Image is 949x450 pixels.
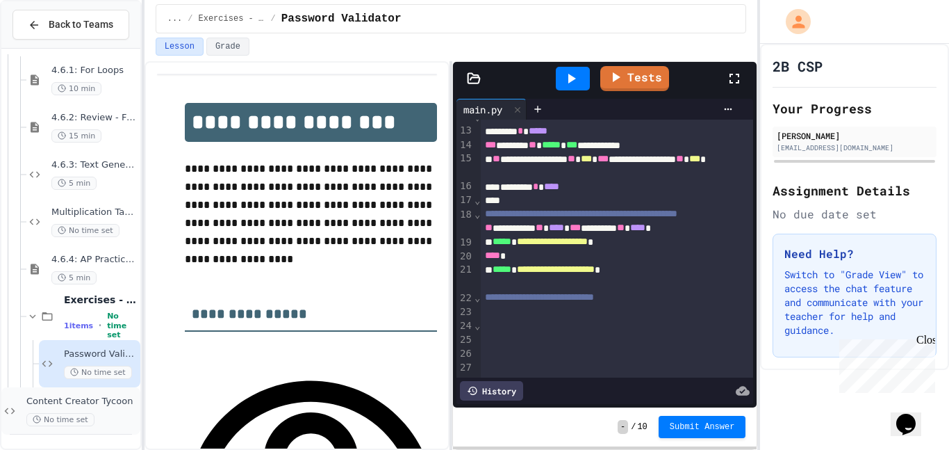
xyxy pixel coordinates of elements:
[474,111,481,122] span: Fold line
[6,6,96,88] div: Chat with us now!Close
[456,102,509,117] div: main.py
[784,246,925,262] h3: Need Help?
[456,347,474,361] div: 26
[51,271,97,284] span: 5 min
[456,305,474,319] div: 23
[659,416,746,438] button: Submit Answer
[51,82,101,95] span: 10 min
[26,413,94,426] span: No time set
[51,112,138,124] span: 4.6.2: Review - For Loops
[456,263,474,291] div: 21
[99,320,101,331] span: •
[167,13,183,24] span: ...
[670,421,735,433] span: Submit Answer
[51,177,97,190] span: 5 min
[64,366,132,379] span: No time set
[773,181,936,200] h2: Assignment Details
[107,312,138,339] span: No time set
[199,13,265,24] span: Exercises - For Loops
[631,421,636,433] span: /
[456,291,474,305] div: 22
[51,129,101,143] span: 15 min
[773,99,936,118] h2: Your Progress
[456,179,474,193] div: 16
[777,143,932,153] div: [EMAIL_ADDRESS][DOMAIN_NAME]
[637,421,647,433] span: 10
[784,268,925,337] p: Switch to "Grade View" to access the chat feature and communicate with your teacher for help and ...
[456,361,474,375] div: 27
[456,319,474,333] div: 24
[26,396,138,408] span: Content Creator Tycoon
[13,10,129,40] button: Back to Teams
[156,38,204,56] button: Lesson
[777,129,932,142] div: [PERSON_NAME]
[206,38,249,56] button: Grade
[474,195,481,206] span: Fold line
[271,13,276,24] span: /
[460,381,523,401] div: History
[456,333,474,347] div: 25
[773,56,823,76] h1: 2B CSP
[474,320,481,331] span: Fold line
[49,17,113,32] span: Back to Teams
[64,348,138,360] span: Password Validator
[51,159,138,171] span: 4.6.3: Text Generator
[281,10,402,27] span: Password Validator
[456,236,474,250] div: 19
[456,124,474,138] div: 13
[456,138,474,152] div: 14
[618,420,628,434] span: -
[64,294,138,306] span: Exercises - For Loops
[771,6,814,38] div: My Account
[456,99,527,120] div: main.py
[834,334,935,393] iframe: chat widget
[456,152,474,179] div: 15
[456,208,474,236] div: 18
[188,13,192,24] span: /
[474,209,481,220] span: Fold line
[51,65,138,77] span: 4.6.1: For Loops
[456,250,474,264] div: 20
[64,321,93,330] span: 1 items
[891,394,935,436] iframe: chat widget
[600,66,669,91] a: Tests
[456,193,474,207] div: 17
[51,224,119,237] span: No time set
[51,207,138,218] span: Multiplication Tables using loops
[474,292,481,303] span: Fold line
[51,254,138,266] span: 4.6.4: AP Practice - For Loops
[773,206,936,223] div: No due date set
